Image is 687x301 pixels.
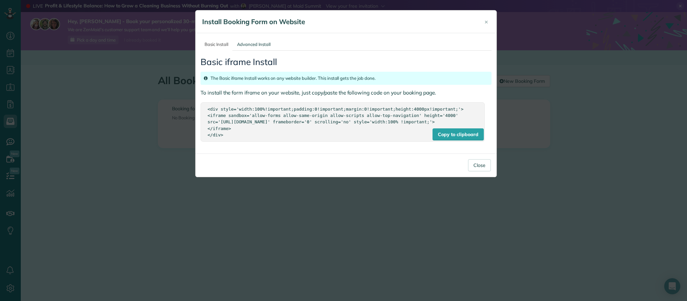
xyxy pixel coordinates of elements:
div: The Basic iframe Install works on any website builder. This install gets the job done. [201,72,492,85]
div: <div style='width:100%!important;padding:0!important;margin:0!important;height:4000px!important;'... [208,106,478,138]
div: Copy to clipboard [433,128,483,140]
button: Close [479,14,493,30]
span: × [484,18,488,25]
h3: Basic iframe Install [201,57,492,67]
a: Basic Install [201,38,232,51]
button: Close [468,159,491,171]
a: Advanced Install [233,38,275,51]
h4: To install the form iframe on your website, just copy/paste the following code on your booking page. [201,90,492,96]
h4: Install Booking Form on Website [202,17,474,26]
